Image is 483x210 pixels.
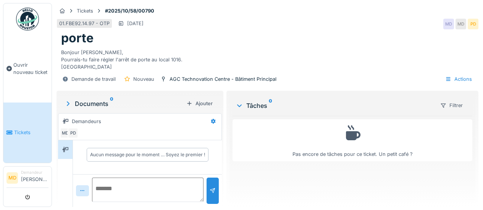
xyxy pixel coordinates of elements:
[13,61,48,76] span: Ouvrir nouveau ticket
[170,75,276,83] div: AGC Technovation Centre - Bâtiment Principal
[16,8,39,30] img: Badge_color-CXgf-gQk.svg
[3,103,52,163] a: Tickets
[14,129,48,136] span: Tickets
[21,170,48,175] div: Demandeur
[61,31,94,45] h1: porte
[468,19,478,29] div: PD
[77,7,93,14] div: Tickets
[59,20,110,27] div: 01.FBE92.14.97 - OTP
[269,101,272,110] sup: 0
[237,123,467,158] div: Pas encore de tâches pour ce ticket. Un petit café ?
[21,170,48,186] li: [PERSON_NAME]
[236,101,434,110] div: Tâches
[110,99,113,108] sup: 0
[133,75,154,83] div: Nouveau
[456,19,466,29] div: MD
[437,100,466,111] div: Filtrer
[6,172,18,184] li: MD
[90,151,205,158] div: Aucun message pour le moment … Soyez le premier !
[61,46,474,71] div: Bonjour [PERSON_NAME], Pourrais-tu faire régler l'arrêt de porte au local 1016. [GEOGRAPHIC_DATA]
[183,98,216,109] div: Ajouter
[64,99,183,108] div: Documents
[102,7,157,14] strong: #2025/10/58/00790
[443,19,454,29] div: MD
[6,170,48,188] a: MD Demandeur[PERSON_NAME]
[3,35,52,103] a: Ouvrir nouveau ticket
[60,128,71,138] div: MD
[71,75,116,83] div: Demande de travail
[72,118,101,125] div: Demandeurs
[442,74,475,85] div: Actions
[127,20,144,27] div: [DATE]
[68,128,78,138] div: PD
